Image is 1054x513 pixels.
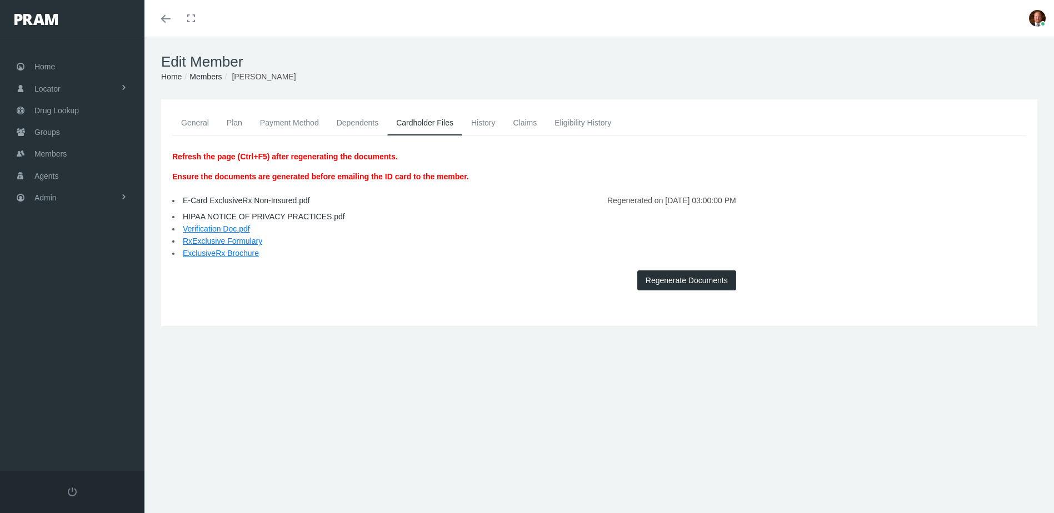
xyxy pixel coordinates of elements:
a: Eligibility History [546,110,620,135]
a: Verification Doc.pdf [183,224,250,233]
h1: Edit Member [161,53,1037,71]
a: Payment Method [251,110,328,135]
a: HIPAA NOTICE OF PRIVACY PRACTICES.pdf [183,212,345,221]
img: PRAM_20_x_78.png [14,14,58,25]
a: History [462,110,504,135]
p: Ensure the documents are generated before emailing the ID card to the member. [172,170,469,183]
p: Refresh the page (Ctrl+F5) after regenerating the documents. [172,150,469,163]
img: S_Profile_Picture_693.jpg [1029,10,1046,27]
a: General [172,110,218,135]
a: Claims [504,110,546,135]
a: Plan [218,110,251,135]
a: Home [161,72,182,81]
a: Cardholder Files [387,110,462,135]
a: Dependents [328,110,388,135]
span: Admin [34,187,57,208]
a: RxExclusive Formulary [183,237,262,245]
a: ExclusiveRx Brochure [183,249,259,258]
span: [PERSON_NAME] [232,72,296,81]
span: Drug Lookup [34,100,79,121]
div: Regenerated on [DATE] 03:00:00 PM [454,190,744,207]
span: Locator [34,78,61,99]
a: E-Card ExclusiveRx Non-Insured.pdf [183,196,310,205]
span: Members [34,143,67,164]
span: Home [34,56,55,77]
button: Regenerate Documents [637,270,736,290]
span: Groups [34,122,60,143]
a: Members [189,72,222,81]
span: Agents [34,165,59,187]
